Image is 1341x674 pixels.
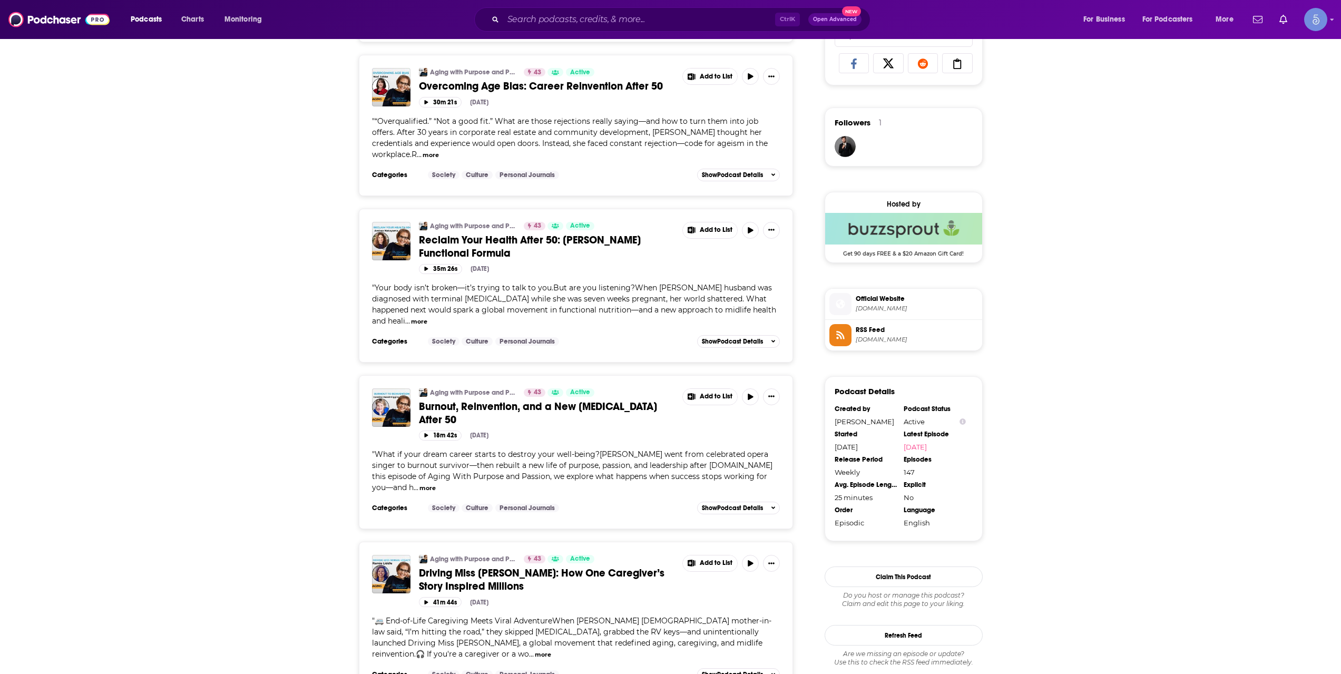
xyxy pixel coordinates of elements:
[904,455,966,464] div: Episodes
[904,506,966,514] div: Language
[700,393,732,401] span: Add to List
[495,504,559,512] a: Personal Journals
[763,68,780,85] button: Show More Button
[763,222,780,239] button: Show More Button
[1142,12,1193,27] span: For Podcasters
[1076,11,1138,28] button: open menu
[763,555,780,572] button: Show More Button
[462,337,493,346] a: Culture
[1304,8,1327,31] button: Show profile menu
[372,222,410,260] img: Reclaim Your Health After 50: Andrea Nakayama’s Functional Formula
[471,265,489,272] div: [DATE]
[372,555,410,593] img: Driving Miss Norma: How One Caregiver’s Story Inspired Millions
[428,504,459,512] a: Society
[763,388,780,405] button: Show More Button
[372,171,419,179] h3: Categories
[524,555,545,563] a: 43
[835,506,897,514] div: Order
[1275,11,1291,28] a: Show notifications dropdown
[372,283,776,326] span: Your body isn’t broken—it’s trying to talk to you.But are you listening?When [PERSON_NAME] husban...
[503,11,775,28] input: Search podcasts, credits, & more...
[419,597,462,607] button: 41m 44s
[495,337,559,346] a: Personal Journals
[873,53,904,73] a: Share on X/Twitter
[856,305,978,312] span: reinventimpossible.com
[174,11,210,28] a: Charts
[835,455,897,464] div: Release Period
[683,389,738,405] button: Show More Button
[372,388,410,427] img: Burnout, Reinvention, and a New Encore After 50
[430,555,517,563] a: Aging with Purpose and Passion
[825,566,983,587] button: Claim This Podcast
[411,317,427,326] button: more
[417,150,422,159] span: ...
[462,504,493,512] a: Culture
[904,430,966,438] div: Latest Episode
[372,504,419,512] h3: Categories
[1216,12,1234,27] span: More
[835,136,856,157] a: JohirMia
[825,591,983,608] div: Claim and edit this page to your liking.
[224,12,262,27] span: Monitoring
[419,68,427,76] img: Aging with Purpose and Passion
[835,386,895,396] h3: Podcast Details
[419,431,462,441] button: 18m 42s
[775,13,800,26] span: Ctrl K
[534,221,541,231] span: 43
[808,13,862,26] button: Open AdvancedNew
[524,68,545,76] a: 43
[1249,11,1267,28] a: Show notifications dropdown
[1304,8,1327,31] img: User Profile
[702,171,763,179] span: Show Podcast Details
[683,69,738,84] button: Show More Button
[839,53,869,73] a: Share on Facebook
[813,17,857,22] span: Open Advanced
[419,566,664,593] span: Driving Miss [PERSON_NAME]: How One Caregiver’s Story Inspired Millions
[904,405,966,413] div: Podcast Status
[8,9,110,30] a: Podchaser - Follow, Share and Rate Podcasts
[430,68,517,76] a: Aging with Purpose and Passion
[697,169,780,181] button: ShowPodcast Details
[702,338,763,345] span: Show Podcast Details
[835,493,897,502] div: 25 minutes
[835,118,870,128] span: Followers
[825,213,982,256] a: Buzzsprout Deal: Get 90 days FREE & a $20 Amazon Gift Card!
[419,80,663,93] span: Overcoming Age Bias: Career Reinvention After 50
[825,625,983,646] button: Refresh Feed
[419,233,675,260] a: Reclaim Your Health After 50: [PERSON_NAME] Functional Formula
[835,519,897,527] div: Episodic
[419,264,462,274] button: 35m 26s
[419,400,657,426] span: Burnout, Reinvention, and a New [MEDICAL_DATA] After 50
[1083,12,1125,27] span: For Business
[428,171,459,179] a: Society
[535,650,551,659] button: more
[495,171,559,179] a: Personal Journals
[419,555,427,563] img: Aging with Purpose and Passion
[570,67,590,78] span: Active
[566,555,594,563] a: Active
[942,53,973,73] a: Copy Link
[856,325,978,335] span: RSS Feed
[1136,11,1208,28] button: open menu
[534,387,541,398] span: 43
[524,388,545,397] a: 43
[419,233,641,260] span: Reclaim Your Health After 50: [PERSON_NAME] Functional Formula
[534,67,541,78] span: 43
[428,337,459,346] a: Society
[372,450,772,492] span: "
[372,68,410,106] img: Overcoming Age Bias: Career Reinvention After 50
[1304,8,1327,31] span: Logged in as Spiral5-G1
[372,283,776,326] span: "
[462,171,493,179] a: Culture
[414,483,418,492] span: ...
[697,502,780,514] button: ShowPodcast Details
[419,388,427,397] img: Aging with Purpose and Passion
[470,99,488,106] div: [DATE]
[700,73,732,81] span: Add to List
[534,554,541,564] span: 43
[683,222,738,238] button: Show More Button
[423,151,439,160] button: more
